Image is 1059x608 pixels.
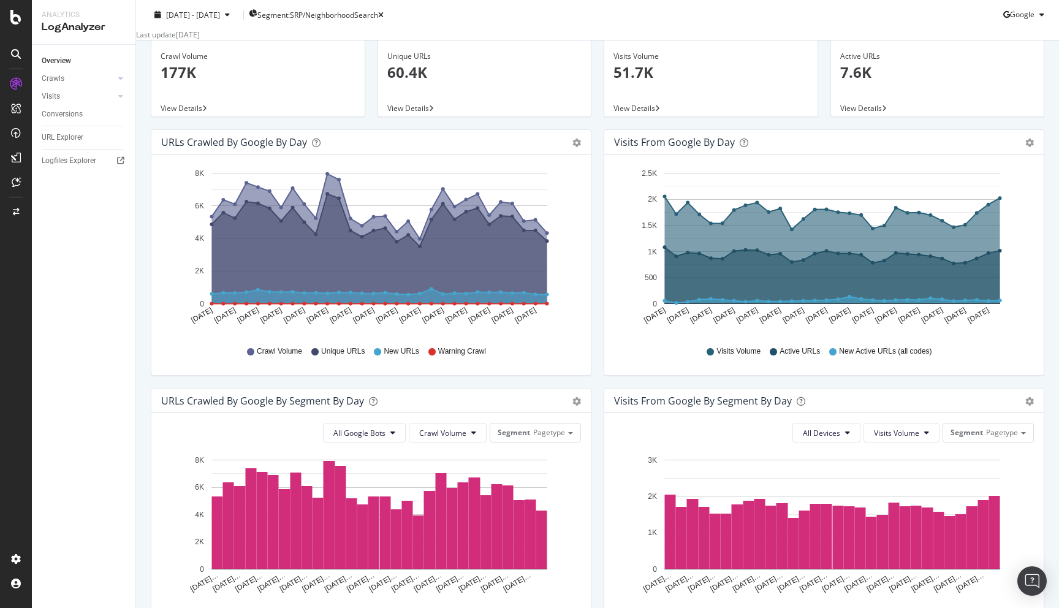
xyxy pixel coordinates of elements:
text: [DATE] [490,306,515,325]
text: 2.5K [642,169,657,178]
text: 2K [195,538,204,547]
span: Unique URLs [321,346,365,357]
div: gear [1025,397,1034,406]
text: 8K [195,456,204,465]
text: [DATE] [189,306,214,325]
text: [DATE] [351,306,376,325]
span: [DATE] - [DATE] [166,9,220,20]
button: Segment:SRP/NeighborhoodSearch [249,5,384,25]
text: 2K [648,196,657,204]
span: New Active URLs (all codes) [839,346,932,357]
text: [DATE] [328,306,353,325]
svg: A chart. [161,452,581,595]
span: Active URLs [780,346,820,357]
p: 60.4K [387,62,582,83]
div: URLs Crawled by Google By Segment By Day [161,395,364,407]
text: [DATE] [305,306,330,325]
span: Visits Volume [716,346,761,357]
text: [DATE] [398,306,422,325]
span: Warning Crawl [438,346,486,357]
text: [DATE] [213,306,237,325]
a: Logfiles Explorer [42,154,127,167]
text: [DATE] [374,306,399,325]
span: New URLs [384,346,419,357]
div: URL Explorer [42,131,83,144]
text: [DATE] [642,306,667,325]
span: View Details [840,103,882,113]
svg: A chart. [161,164,581,335]
div: Crawl Volume [161,51,355,62]
text: [DATE] [781,306,806,325]
text: [DATE] [689,306,713,325]
div: Unique URLs [387,51,582,62]
text: 6K [195,202,204,210]
text: [DATE] [259,306,284,325]
button: Visits Volume [864,423,939,443]
div: Conversions [42,108,83,121]
div: URLs Crawled by Google by day [161,136,307,148]
text: [DATE] [514,306,538,325]
a: Visits [42,90,115,103]
div: Last update [136,29,200,40]
p: 177K [161,62,355,83]
span: All Google Bots [333,428,385,438]
div: Logfiles Explorer [42,154,96,167]
div: Visits [42,90,60,103]
text: 6K [195,484,204,492]
text: [DATE] [421,306,446,325]
text: 0 [653,565,657,574]
span: Crawl Volume [257,346,302,357]
text: 0 [653,300,657,308]
span: Pagetype [986,427,1018,438]
span: Segment [951,427,983,438]
span: View Details [613,103,655,113]
text: [DATE] [966,306,991,325]
text: [DATE] [874,306,898,325]
span: Segment [498,427,530,438]
div: [DATE] [176,29,200,40]
div: gear [572,139,581,147]
text: [DATE] [236,306,260,325]
text: 1K [648,529,657,538]
svg: A chart. [614,164,1034,335]
text: 2K [648,492,657,501]
text: 0 [200,300,204,308]
text: 3K [648,456,657,465]
span: Google [1010,9,1034,20]
text: 500 [645,274,657,283]
svg: A chart. [614,452,1034,595]
div: LogAnalyzer [42,20,126,34]
text: [DATE] [758,306,783,325]
div: Visits from Google By Segment By Day [614,395,792,407]
p: 7.6K [840,62,1035,83]
a: Crawls [42,72,115,85]
text: 1.5K [642,221,657,230]
span: View Details [387,103,429,113]
div: Analytics [42,10,126,20]
text: [DATE] [712,306,737,325]
a: URL Explorer [42,131,127,144]
text: 8K [195,169,204,178]
span: All Devices [803,428,840,438]
p: 51.7K [613,62,808,83]
div: gear [1025,139,1034,147]
text: [DATE] [804,306,829,325]
text: [DATE] [827,306,852,325]
div: Visits Volume [613,51,808,62]
div: Visits from Google by day [614,136,735,148]
span: Crawl Volume [419,428,466,438]
text: 4K [195,511,204,519]
button: [DATE] - [DATE] [146,9,238,20]
button: Crawl Volume [409,423,487,443]
text: [DATE] [920,306,944,325]
button: All Google Bots [323,423,406,443]
button: All Devices [792,423,860,443]
text: [DATE] [282,306,306,325]
text: 0 [200,565,204,574]
a: Conversions [42,108,127,121]
text: [DATE] [444,306,468,325]
a: Overview [42,55,127,67]
text: [DATE] [735,306,759,325]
